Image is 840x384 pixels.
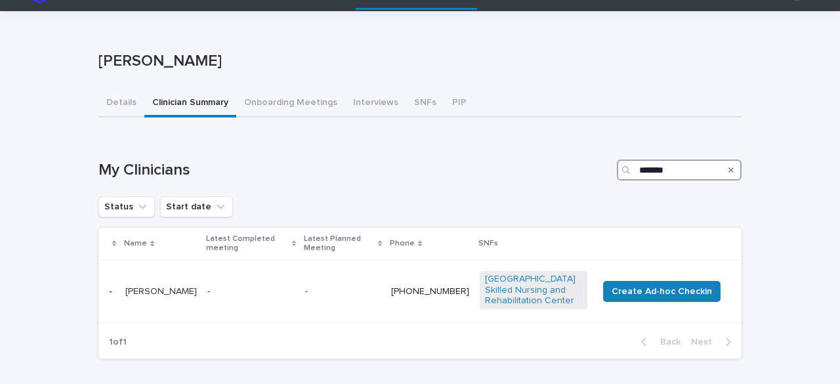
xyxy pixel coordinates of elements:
p: Latest Planned Meeting [304,232,375,256]
p: - [109,286,115,297]
input: Search [617,160,742,181]
p: Phone [390,236,415,251]
button: PIP [444,90,474,117]
button: Onboarding Meetings [236,90,345,117]
button: Start date [160,196,233,217]
button: Clinician Summary [144,90,236,117]
button: Create Ad-hoc Checkin [603,281,721,302]
button: Details [98,90,144,117]
button: Status [98,196,155,217]
tr: -[PERSON_NAME]--[PHONE_NUMBER][GEOGRAPHIC_DATA] Skilled Nursing and Rehabilitation Center Create ... [98,260,742,322]
button: Interviews [345,90,406,117]
button: SNFs [406,90,444,117]
span: Create Ad-hoc Checkin [612,285,712,298]
p: Latest Completed meeting [206,232,289,256]
button: Next [686,336,742,348]
p: [PERSON_NAME] [98,52,736,71]
p: 1 of 1 [98,326,137,358]
p: Name [124,236,147,251]
span: Back [652,337,681,347]
p: [PERSON_NAME] [125,286,197,297]
a: [PHONE_NUMBER] [391,287,469,296]
span: Next [691,337,720,347]
a: [GEOGRAPHIC_DATA] Skilled Nursing and Rehabilitation Center [485,274,582,307]
button: Back [631,336,686,348]
h1: My Clinicians [98,161,612,180]
p: SNFs [478,236,498,251]
p: - [305,286,381,297]
p: - [207,286,295,297]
